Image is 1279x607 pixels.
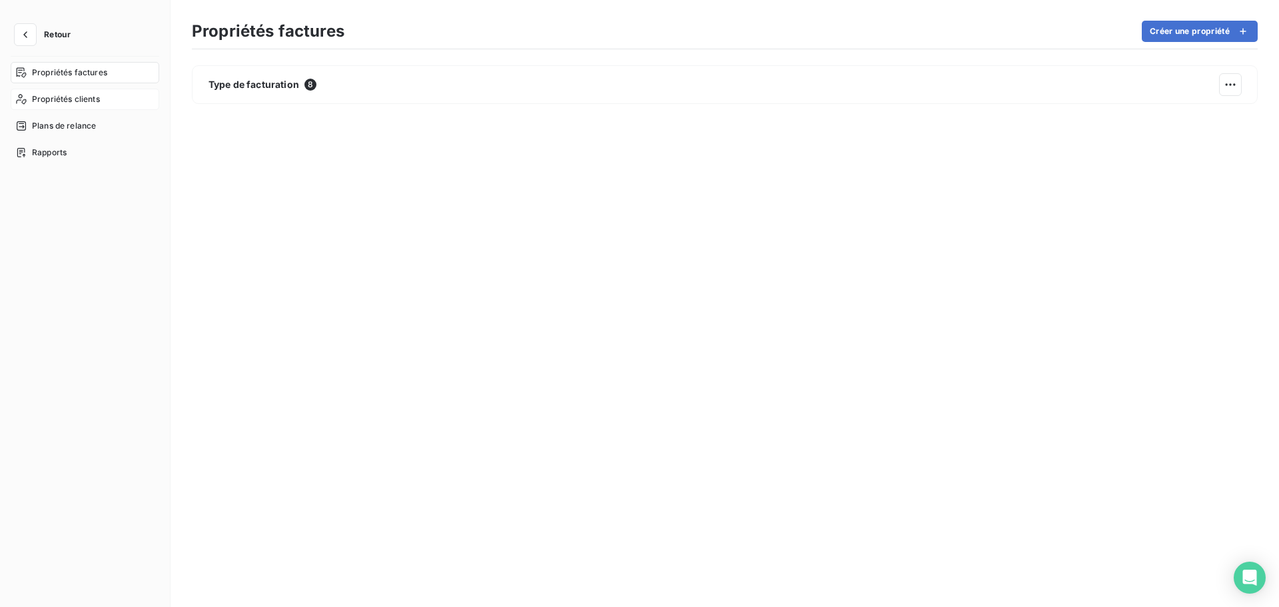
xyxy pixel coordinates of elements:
a: Plans de relance [11,115,159,137]
span: Retour [44,31,71,39]
span: Plans de relance [32,120,96,132]
h3: Propriétés factures [192,19,344,43]
button: Retour [11,24,81,45]
a: Propriétés factures [11,62,159,83]
span: 8 [304,79,316,91]
span: Rapports [32,147,67,159]
span: Propriétés factures [32,67,107,79]
a: Rapports [11,142,159,163]
div: Open Intercom Messenger [1234,562,1266,594]
span: Propriétés clients [32,93,100,105]
a: Propriétés clients [11,89,159,110]
button: Créer une propriété [1142,21,1258,42]
span: Type de facturation [209,78,299,91]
